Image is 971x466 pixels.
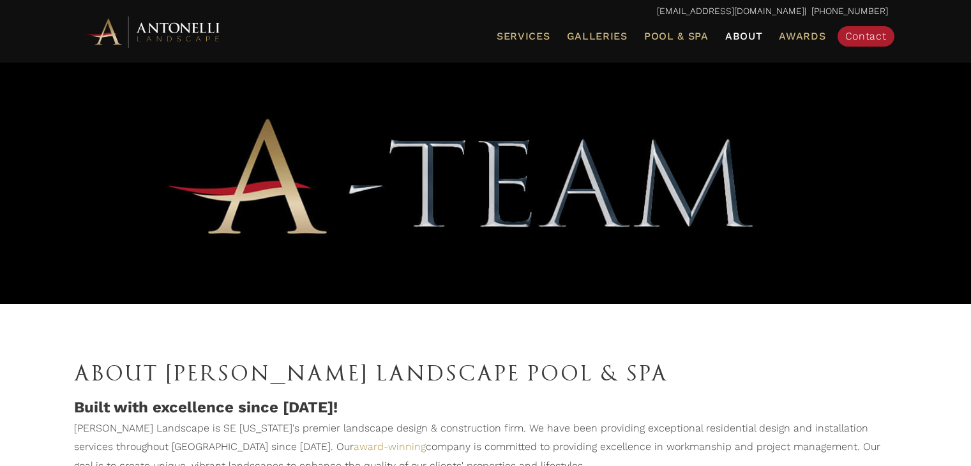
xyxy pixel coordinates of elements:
p: | [PHONE_NUMBER] [84,3,888,20]
span: Pool & Spa [644,30,709,42]
img: Antonelli Horizontal Logo [84,14,224,49]
a: Galleries [562,28,633,45]
span: Services [497,31,550,41]
a: [EMAIL_ADDRESS][DOMAIN_NAME] [657,6,804,16]
span: Galleries [567,30,628,42]
a: Services [492,28,555,45]
h1: About [PERSON_NAME] Landscape Pool & Spa [74,355,898,391]
a: About [720,28,768,45]
span: Awards [779,30,825,42]
h4: Built with excellence since [DATE]! [74,397,898,419]
a: Awards [774,28,831,45]
a: Contact [838,26,894,47]
a: award-winning [354,440,426,453]
span: Contact [845,30,887,42]
span: About [725,31,763,41]
a: Pool & Spa [639,28,714,45]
